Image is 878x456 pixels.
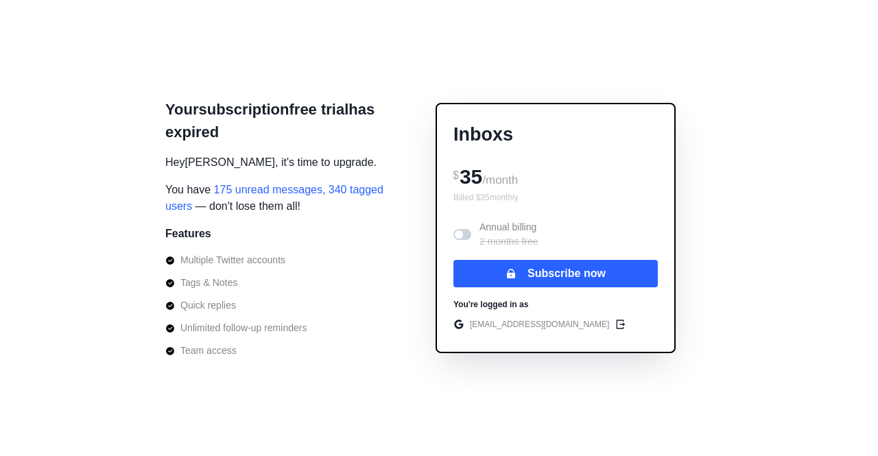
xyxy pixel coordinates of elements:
span: You have — don't lose them all! [165,182,399,215]
p: [EMAIL_ADDRESS][DOMAIN_NAME] [470,318,609,331]
button: edit [612,316,628,333]
p: Hey [PERSON_NAME] , it's time to upgrade. [165,154,377,171]
p: Inboxs [453,121,658,149]
span: /month [482,173,518,187]
p: Billed $ 35 monthly [453,191,658,204]
li: Tags & Notes [165,276,307,290]
li: Quick replies [165,298,307,313]
p: Your subscription free trial has expired [165,98,399,143]
p: Annual billing [479,220,538,249]
span: 175 unread messages, 340 tagged users [165,184,383,212]
span: $ [453,169,459,181]
button: Subscribe now [453,260,658,287]
div: 35 [453,160,658,191]
li: Unlimited follow-up reminders [165,321,307,335]
p: You're logged in as [453,298,528,311]
p: Features [165,226,211,242]
li: Multiple Twitter accounts [165,253,307,267]
li: Team access [165,344,307,358]
p: 2 months free [479,235,538,249]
